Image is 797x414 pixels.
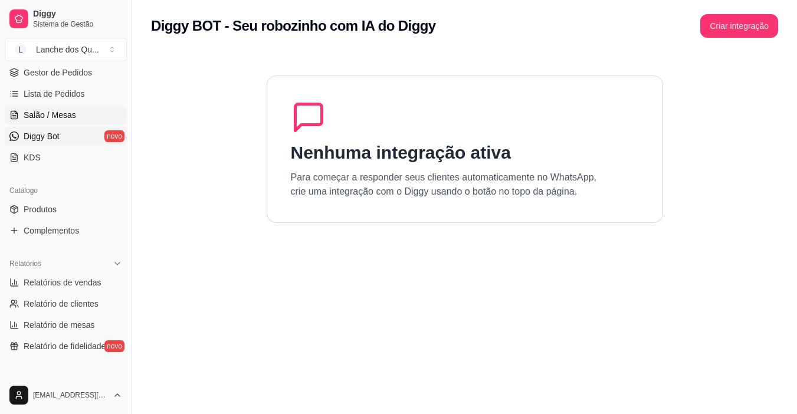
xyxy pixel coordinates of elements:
button: Select a team [5,38,127,61]
span: Relatórios de vendas [24,277,101,288]
div: Gerenciar [5,370,127,389]
a: Relatório de clientes [5,294,127,313]
span: Diggy [33,9,122,19]
a: Relatório de fidelidadenovo [5,337,127,356]
button: Criar integração [700,14,778,38]
a: KDS [5,148,127,167]
div: Lanche dos Qu ... [36,44,99,55]
span: Relatório de mesas [24,319,95,331]
span: KDS [24,152,41,163]
p: Para começar a responder seus clientes automaticamente no WhatsApp, crie uma integração com o Dig... [291,170,597,199]
a: Diggy Botnovo [5,127,127,146]
div: Catálogo [5,181,127,200]
span: L [15,44,27,55]
span: [EMAIL_ADDRESS][DOMAIN_NAME] [33,390,108,400]
span: Produtos [24,203,57,215]
span: Sistema de Gestão [33,19,122,29]
a: DiggySistema de Gestão [5,5,127,33]
a: Lista de Pedidos [5,84,127,103]
h2: Diggy BOT - Seu robozinho com IA do Diggy [151,17,436,35]
span: Relatórios [9,259,41,268]
span: Lista de Pedidos [24,88,85,100]
a: Produtos [5,200,127,219]
button: [EMAIL_ADDRESS][DOMAIN_NAME] [5,381,127,409]
a: Relatório de mesas [5,316,127,334]
a: Gestor de Pedidos [5,63,127,82]
a: Complementos [5,221,127,240]
a: Relatórios de vendas [5,273,127,292]
span: Relatório de fidelidade [24,340,106,352]
span: Diggy Bot [24,130,60,142]
h1: Nenhuma integração ativa [291,142,511,163]
span: Gestor de Pedidos [24,67,92,78]
a: Salão / Mesas [5,106,127,124]
span: Relatório de clientes [24,298,99,310]
span: Salão / Mesas [24,109,76,121]
span: Complementos [24,225,79,236]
